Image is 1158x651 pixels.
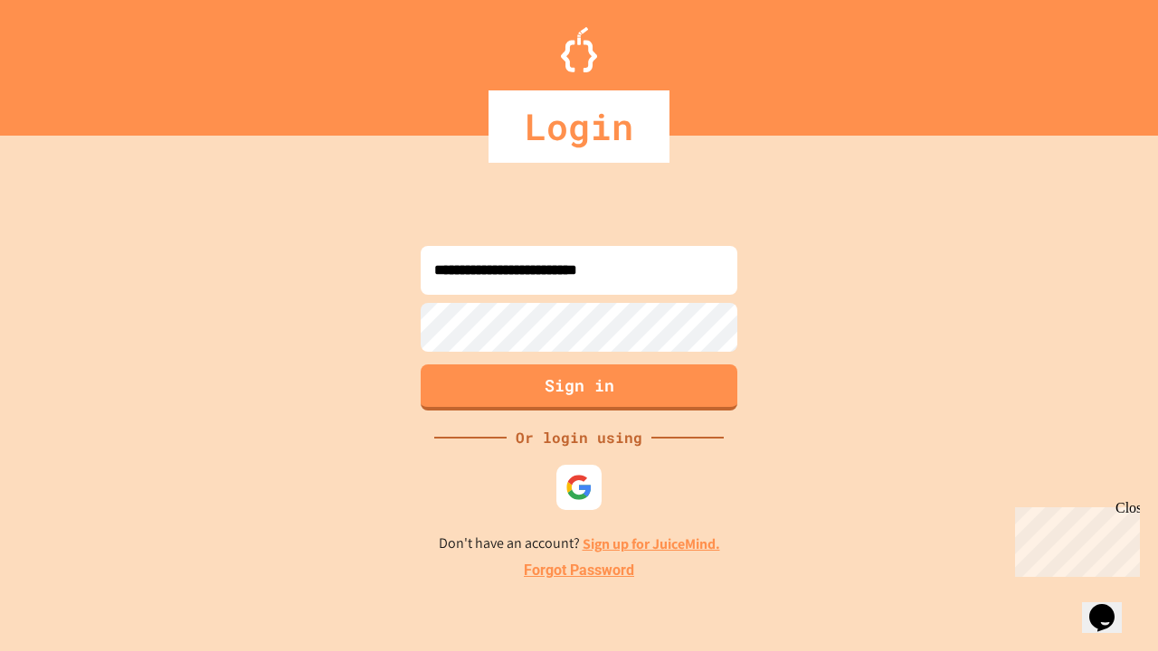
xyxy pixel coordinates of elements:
iframe: chat widget [1008,500,1140,577]
button: Sign in [421,364,737,410]
img: Logo.svg [561,27,597,72]
div: Login [489,90,669,163]
a: Sign up for JuiceMind. [583,534,720,553]
div: Chat with us now!Close [7,7,125,115]
div: Or login using [507,427,651,448]
img: google-icon.svg [565,474,593,501]
a: Forgot Password [524,560,634,581]
p: Don't have an account? [439,533,720,555]
iframe: chat widget [1082,579,1140,633]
